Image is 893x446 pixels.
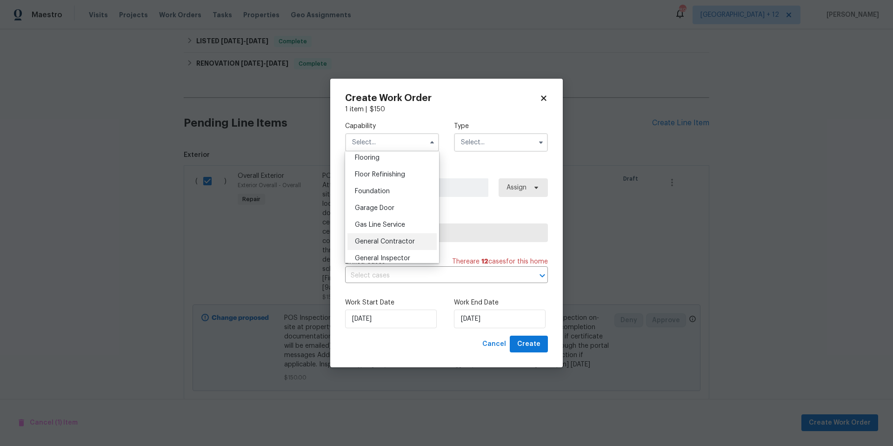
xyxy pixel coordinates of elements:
[355,255,410,262] span: General Inspector
[452,257,548,266] span: There are case s for this home
[482,338,506,350] span: Cancel
[355,205,394,211] span: Garage Door
[536,269,549,282] button: Open
[454,133,548,152] input: Select...
[370,106,385,113] span: $ 150
[345,122,439,131] label: Capability
[479,336,510,353] button: Cancel
[345,94,540,103] h2: Create Work Order
[345,105,548,114] div: 1 item |
[355,238,415,245] span: General Contractor
[355,155,380,161] span: Flooring
[345,298,439,307] label: Work Start Date
[345,212,548,221] label: Trade Partner
[454,122,548,131] label: Type
[427,137,438,148] button: Hide options
[345,269,522,283] input: Select cases
[345,310,437,328] input: M/D/YYYY
[345,167,548,176] label: Work Order Manager
[454,298,548,307] label: Work End Date
[506,183,526,192] span: Assign
[481,258,488,265] span: 12
[353,228,540,237] span: Select trade partner
[454,310,546,328] input: M/D/YYYY
[355,222,405,228] span: Gas Line Service
[510,336,548,353] button: Create
[355,171,405,178] span: Floor Refinishing
[517,338,540,350] span: Create
[345,133,439,152] input: Select...
[355,188,390,195] span: Foundation
[535,137,546,148] button: Show options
